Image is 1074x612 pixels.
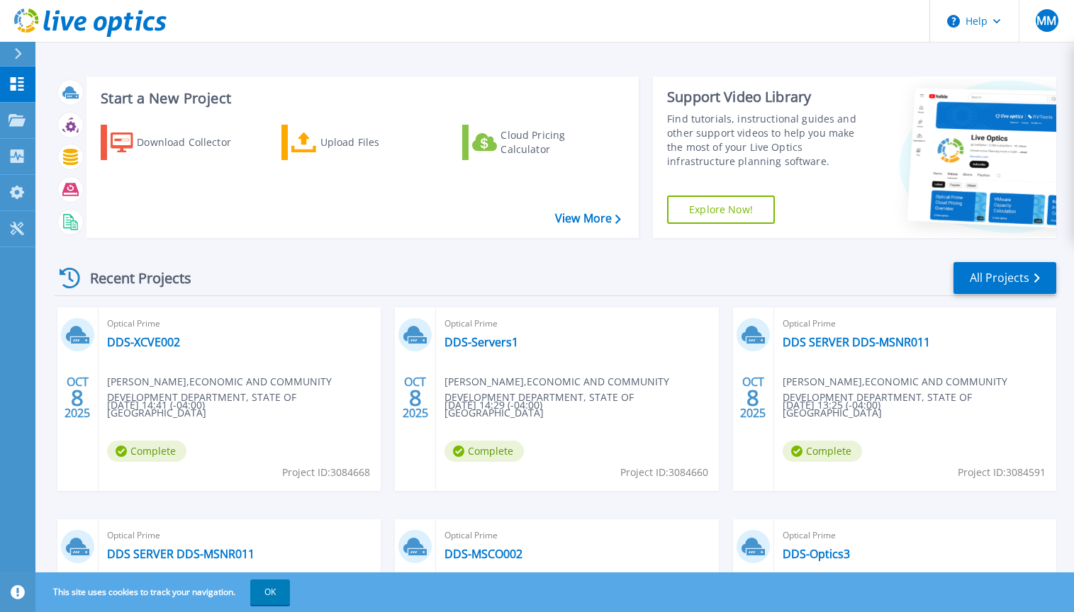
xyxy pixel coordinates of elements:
span: Optical Prime [444,528,710,543]
span: Optical Prime [107,316,372,331]
span: Optical Prime [783,316,1048,331]
div: OCT 2025 [402,372,429,424]
div: OCT 2025 [739,372,766,424]
div: Download Collector [137,128,250,157]
a: DDS SERVER DDS-MSNR011 [783,335,930,349]
span: Optical Prime [444,316,710,331]
div: Support Video Library [667,88,869,106]
div: OCT 2025 [64,372,91,424]
div: Cloud Pricing Calculator [500,128,614,157]
span: [DATE] 14:41 (-04:00) [107,397,205,413]
div: Recent Projects [55,261,211,295]
a: DDS-Optics3 [783,547,850,561]
span: Complete [783,441,862,462]
span: Project ID: 3084660 [620,465,708,480]
span: 8 [409,392,422,404]
a: All Projects [953,262,1056,294]
div: Find tutorials, instructional guides and other support videos to help you make the most of your L... [667,112,869,169]
a: Cloud Pricing Calculator [462,125,620,160]
a: DDS-XCVE002 [107,335,180,349]
a: View More [555,212,621,225]
a: Explore Now! [667,195,775,224]
a: DDS-Servers1 [444,335,518,349]
h3: Start a New Project [101,91,620,106]
span: Optical Prime [783,528,1048,543]
span: [PERSON_NAME] , ECONOMIC AND COMMUNITY DEVELOPMENT DEPARTMENT, STATE OF [GEOGRAPHIC_DATA] [107,374,381,421]
a: Upload Files [281,125,440,160]
span: Optical Prime [107,528,372,543]
span: [DATE] 13:25 (-04:00) [783,397,880,413]
span: [PERSON_NAME] , ECONOMIC AND COMMUNITY DEVELOPMENT DEPARTMENT, STATE OF [GEOGRAPHIC_DATA] [444,374,718,421]
a: DDS SERVER DDS-MSNR011 [107,547,254,561]
span: [PERSON_NAME] , ECONOMIC AND COMMUNITY DEVELOPMENT DEPARTMENT, STATE OF [GEOGRAPHIC_DATA] [783,374,1056,421]
span: Complete [107,441,186,462]
span: This site uses cookies to track your navigation. [39,579,290,605]
a: DDS-MSCO002 [444,547,522,561]
button: OK [250,579,290,605]
span: MM [1036,15,1056,26]
span: 8 [71,392,84,404]
a: Download Collector [101,125,259,160]
span: Complete [444,441,524,462]
span: [DATE] 14:29 (-04:00) [444,397,542,413]
div: Upload Files [320,128,434,157]
span: Project ID: 3084591 [958,465,1046,480]
span: 8 [746,392,759,404]
span: Project ID: 3084668 [282,465,370,480]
